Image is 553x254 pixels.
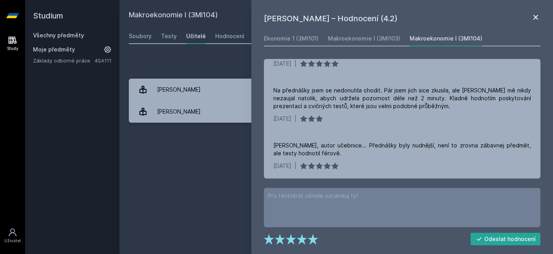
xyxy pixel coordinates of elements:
[7,46,18,52] div: Study
[2,224,24,248] a: Uživatel
[295,60,297,68] div: |
[273,87,531,110] div: Na přednášky jsem se nedonutila chodit. Pár jsem jich sice zkusila, ale [PERSON_NAME] mě nikdy ne...
[33,32,84,39] a: Všechny předměty
[33,57,95,64] a: Základy odborné práce
[95,57,112,64] a: 4SA111
[129,28,152,44] a: Soubory
[33,46,75,53] span: Moje předměty
[295,115,297,123] div: |
[157,104,201,120] div: [PERSON_NAME]
[129,101,544,123] a: [PERSON_NAME] 10 hodnocení 4.2
[273,115,291,123] div: [DATE]
[129,79,544,101] a: [PERSON_NAME] 1 hodnocení 2.0
[186,28,206,44] a: Učitelé
[273,60,291,68] div: [DATE]
[161,32,177,40] div: Testy
[186,32,206,40] div: Učitelé
[215,28,244,44] a: Hodnocení
[161,28,177,44] a: Testy
[2,31,24,55] a: Study
[157,82,201,98] div: [PERSON_NAME]
[4,238,21,244] div: Uživatel
[129,9,456,22] h2: Makroekonomie I (3MI104)
[129,32,152,40] div: Soubory
[215,32,244,40] div: Hodnocení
